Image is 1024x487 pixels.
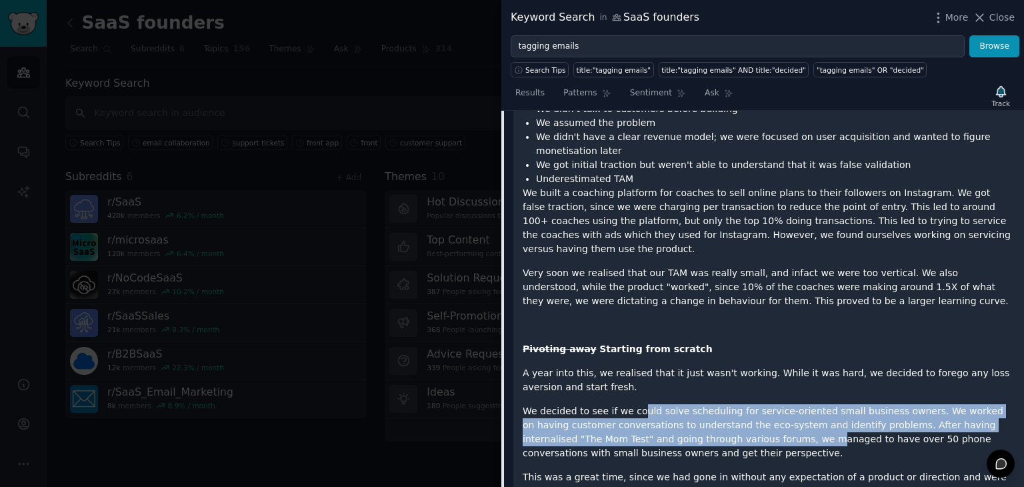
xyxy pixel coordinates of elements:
[563,87,597,99] span: Patterns
[536,172,1015,186] li: Underestimated TAM
[515,87,545,99] span: Results
[536,130,1015,158] li: We didn't have a clear revenue model; we were focused on user acquisition and wanted to figure mo...
[523,344,597,354] del: Pivoting away
[536,158,1015,172] li: We got initial traction but weren't able to understand that it was false validation
[625,83,691,110] a: Sentiment
[989,11,1015,25] span: Close
[705,87,719,99] span: Ask
[523,186,1015,256] p: We built a coaching platform for coaches to sell online plans to their followers on Instagram. We...
[813,62,927,77] a: "tagging emails" OR "decided"
[661,65,806,75] div: title:"tagging emails" AND title:"decided"
[523,366,1015,394] p: A year into this, we realised that it just wasn't working. While it was hard, we decided to foreg...
[511,62,569,77] button: Search Tips
[992,99,1010,108] div: Track
[525,65,566,75] span: Search Tips
[969,35,1019,58] button: Browse
[523,404,1015,460] p: We decided to see if we could solve scheduling for service-oriented small business owners. We wor...
[511,9,699,26] div: Keyword Search SaaS founders
[817,65,924,75] div: "tagging emails" OR "decided"
[630,87,672,99] span: Sentiment
[700,83,738,110] a: Ask
[536,116,1015,130] li: We assumed the problem
[599,344,713,354] strong: Starting from scratch
[523,266,1015,308] p: Very soon we realised that our TAM was really small, and infact we were too vertical. We also und...
[523,318,1015,332] p: ​
[945,11,969,25] span: More
[573,62,654,77] a: title:"tagging emails"
[511,83,549,110] a: Results
[599,12,607,24] span: in
[659,62,809,77] a: title:"tagging emails" AND title:"decided"
[987,82,1015,110] button: Track
[511,35,965,58] input: Try a keyword related to your business
[973,11,1015,25] button: Close
[931,11,969,25] button: More
[559,83,615,110] a: Patterns
[577,65,651,75] div: title:"tagging emails"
